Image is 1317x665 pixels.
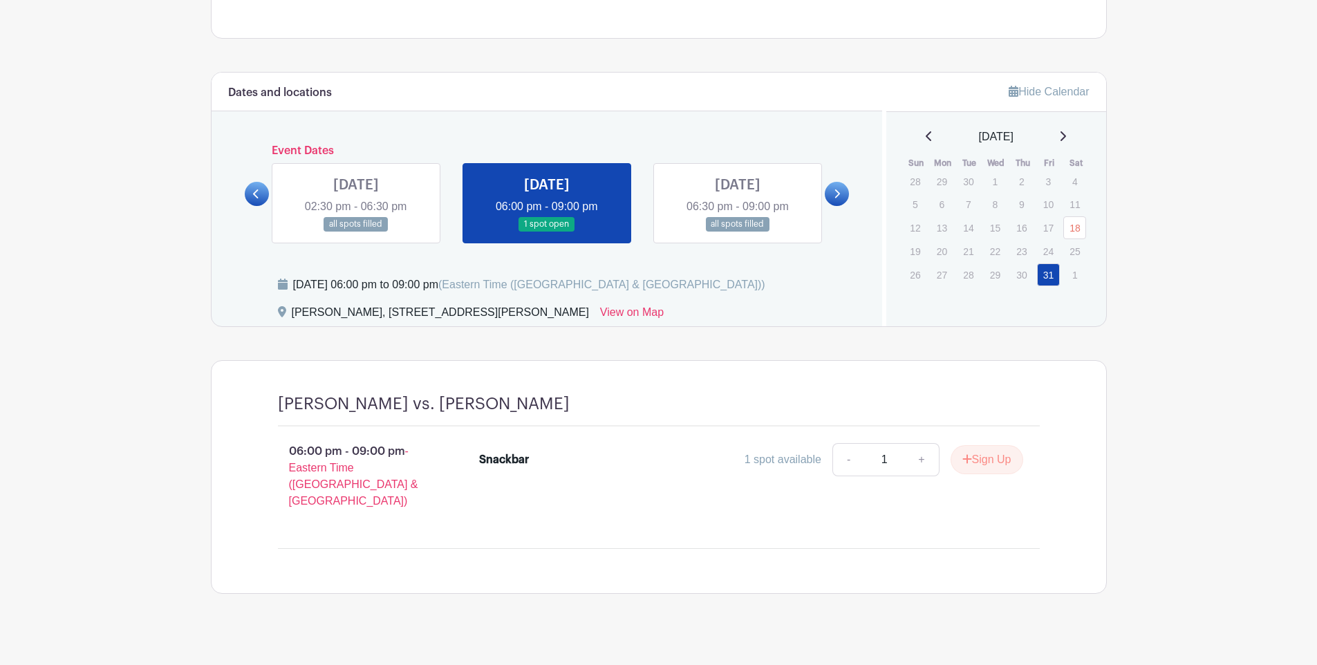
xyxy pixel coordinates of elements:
[957,171,980,192] p: 30
[984,171,1007,192] p: 1
[292,304,589,326] div: [PERSON_NAME], [STREET_ADDRESS][PERSON_NAME]
[1063,216,1086,239] a: 18
[1037,263,1060,286] a: 31
[904,171,926,192] p: 28
[1037,171,1060,192] p: 3
[984,194,1007,215] p: 8
[1010,241,1033,262] p: 23
[984,241,1007,262] p: 22
[1063,264,1086,285] p: 1
[438,279,765,290] span: (Eastern Time ([GEOGRAPHIC_DATA] & [GEOGRAPHIC_DATA]))
[1010,171,1033,192] p: 2
[931,217,953,238] p: 13
[1063,171,1086,192] p: 4
[832,443,864,476] a: -
[278,394,570,414] h4: [PERSON_NAME] vs. [PERSON_NAME]
[479,451,529,468] div: Snackbar
[904,194,926,215] p: 5
[957,264,980,285] p: 28
[1063,156,1090,170] th: Sat
[904,241,926,262] p: 19
[1037,241,1060,262] p: 24
[984,264,1007,285] p: 29
[1036,156,1063,170] th: Fri
[983,156,1010,170] th: Wed
[904,217,926,238] p: 12
[1063,194,1086,215] p: 11
[1063,241,1086,262] p: 25
[1037,217,1060,238] p: 17
[903,156,930,170] th: Sun
[269,144,825,158] h6: Event Dates
[904,443,939,476] a: +
[931,171,953,192] p: 29
[957,194,980,215] p: 7
[228,86,332,100] h6: Dates and locations
[979,129,1014,145] span: [DATE]
[600,304,664,326] a: View on Map
[984,217,1007,238] p: 15
[931,264,953,285] p: 27
[904,264,926,285] p: 26
[1037,194,1060,215] p: 10
[293,277,765,293] div: [DATE] 06:00 pm to 09:00 pm
[930,156,957,170] th: Mon
[1009,156,1036,170] th: Thu
[745,451,821,468] div: 1 spot available
[957,241,980,262] p: 21
[1009,86,1089,97] a: Hide Calendar
[931,194,953,215] p: 6
[956,156,983,170] th: Tue
[256,438,458,515] p: 06:00 pm - 09:00 pm
[951,445,1023,474] button: Sign Up
[1010,217,1033,238] p: 16
[957,217,980,238] p: 14
[1010,194,1033,215] p: 9
[931,241,953,262] p: 20
[1010,264,1033,285] p: 30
